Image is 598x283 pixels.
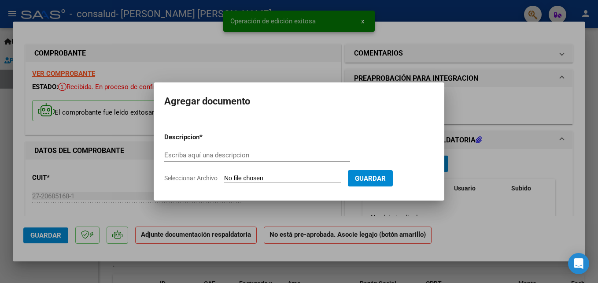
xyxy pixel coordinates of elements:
span: Seleccionar Archivo [164,175,218,182]
h2: Agregar documento [164,93,434,110]
button: Guardar [348,170,393,186]
div: Open Intercom Messenger [568,253,589,274]
p: Descripcion [164,132,245,142]
span: Guardar [355,175,386,182]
